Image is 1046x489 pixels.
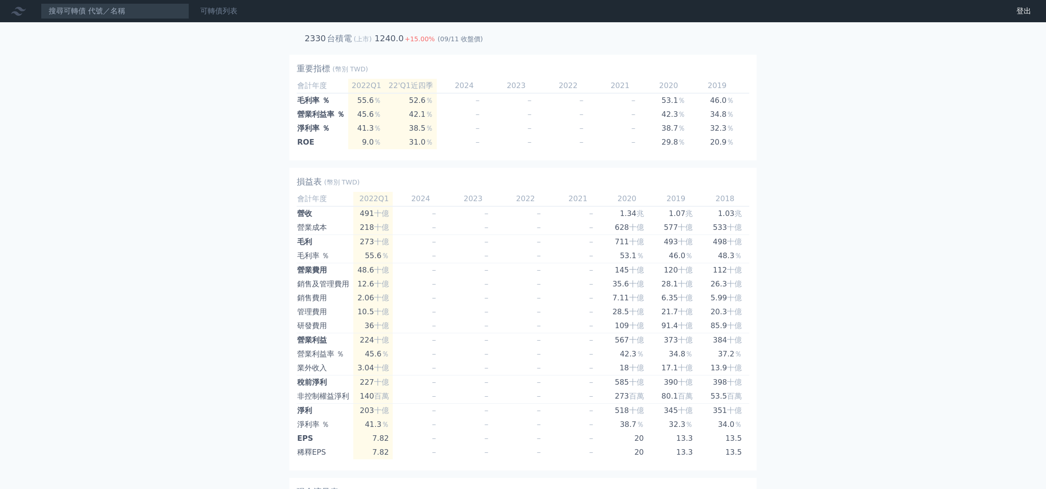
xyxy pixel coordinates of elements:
span: － [630,138,637,146]
td: 46.0 [693,93,741,108]
td: 32.3 [693,121,741,135]
span: － [430,321,438,330]
span: － [526,96,533,105]
td: 17.1 [651,361,701,375]
span: ％ [685,349,693,358]
span: － [535,406,542,415]
span: － [483,349,490,358]
td: 55.6 [348,93,385,108]
span: － [430,363,438,372]
span: 十億 [629,266,644,274]
td: 會計年度 [297,79,348,93]
td: 628 [602,221,651,235]
span: 十億 [727,293,742,302]
span: 十億 [374,378,389,387]
span: 十億 [727,336,742,344]
span: － [587,223,595,232]
td: 1.34 [602,206,651,221]
td: 48.6 [353,263,392,278]
span: － [587,378,595,387]
span: － [526,110,533,119]
td: 7.11 [602,291,651,305]
span: － [578,110,585,119]
span: 十億 [727,279,742,288]
td: ROE [297,135,348,149]
span: ％ [678,124,685,133]
td: 營業成本 [297,221,353,235]
td: 34.0 [700,418,749,432]
span: － [474,138,481,146]
td: 48.3 [741,93,790,108]
span: ％ [637,420,644,429]
span: 十億 [629,293,644,302]
span: － [587,293,595,302]
td: 91.4 [651,319,701,333]
span: 兆 [734,209,742,218]
span: ％ [678,96,685,105]
td: 毛利 [297,235,353,249]
td: 20.9 [693,135,741,149]
span: － [483,420,490,429]
span: ％ [727,96,734,105]
span: － [430,251,438,260]
span: 十億 [374,237,389,246]
td: 1.07 [651,206,701,221]
td: 203 [353,404,392,418]
td: 41.3 [353,418,392,432]
span: － [535,307,542,316]
span: 十億 [678,406,693,415]
span: － [587,209,595,218]
span: 十億 [374,279,389,288]
span: 十億 [727,321,742,330]
span: ％ [382,349,389,358]
span: － [430,378,438,387]
td: 28.5 [602,305,651,319]
span: － [430,406,438,415]
td: 42.3 [644,108,693,121]
h2: 2330 [305,32,326,45]
span: － [535,420,542,429]
td: 390 [651,375,701,390]
td: 711 [602,235,651,249]
td: 2019 [693,79,741,93]
span: － [474,124,481,133]
span: － [535,363,542,372]
td: 2023 [445,192,497,206]
span: ％ [426,124,433,133]
span: ％ [685,420,693,429]
span: 十億 [629,321,644,330]
td: 26.3 [700,277,749,291]
span: － [535,349,542,358]
span: － [430,223,438,232]
span: 十億 [727,378,742,387]
span: 十億 [629,279,644,288]
span: － [526,124,533,133]
td: 5.99 [700,291,749,305]
td: 2022 [541,79,593,93]
span: 十億 [629,223,644,232]
span: － [587,349,595,358]
span: － [430,209,438,218]
td: 1240.0 [374,32,404,45]
td: 53.1 [644,93,693,108]
td: 非控制權益淨利 [297,389,353,404]
span: 十億 [727,266,742,274]
td: 1.03 [700,206,749,221]
span: － [483,363,490,372]
span: ％ [426,110,433,119]
span: ％ [382,251,389,260]
span: － [535,237,542,246]
td: 112 [700,263,749,278]
span: － [535,279,542,288]
span: － [474,110,481,119]
span: － [587,307,595,316]
span: 十億 [629,237,644,246]
span: － [535,378,542,387]
h2: 損益表 [297,175,322,188]
span: 十億 [374,266,389,274]
span: (幣別 TWD) [324,178,360,187]
td: 6.35 [651,291,701,305]
td: 37.2 [741,108,790,121]
td: 373 [651,333,701,348]
td: 12.6 [353,277,392,291]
